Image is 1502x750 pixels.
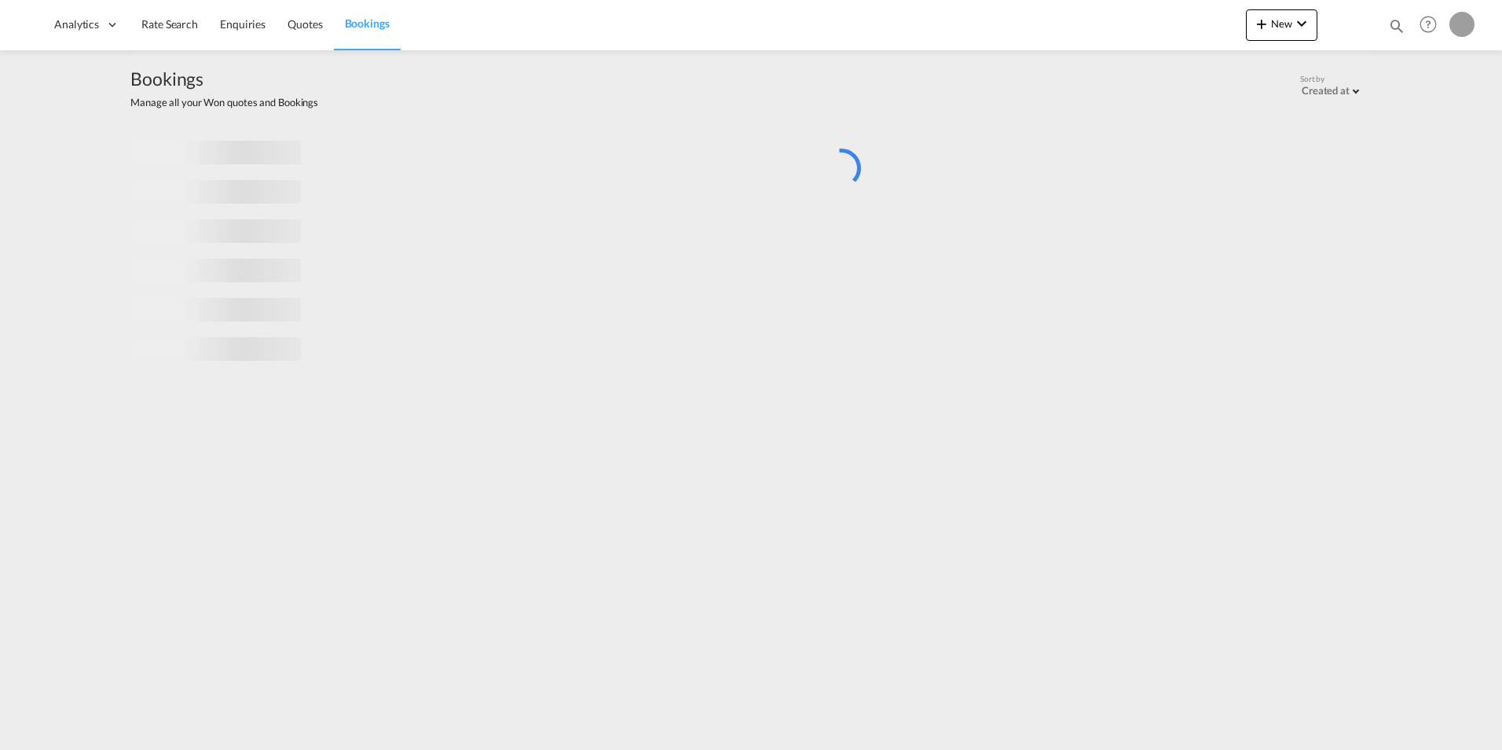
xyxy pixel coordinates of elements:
[1302,84,1350,97] div: Created at
[1252,14,1271,33] md-icon: icon-plus 400-fg
[1300,73,1324,84] span: Sort by
[130,66,318,91] span: Bookings
[1252,17,1311,30] span: New
[1246,9,1317,41] button: icon-plus 400-fgNewicon-chevron-down
[1388,17,1405,35] md-icon: icon-magnify
[288,17,322,31] span: Quotes
[141,17,198,31] span: Rate Search
[130,95,318,109] span: Manage all your Won quotes and Bookings
[1415,11,1442,38] span: Help
[220,17,266,31] span: Enquiries
[54,17,99,32] span: Analytics
[1415,11,1449,39] div: Help
[1292,14,1311,33] md-icon: icon-chevron-down
[1388,17,1405,41] div: icon-magnify
[345,17,390,30] span: Bookings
